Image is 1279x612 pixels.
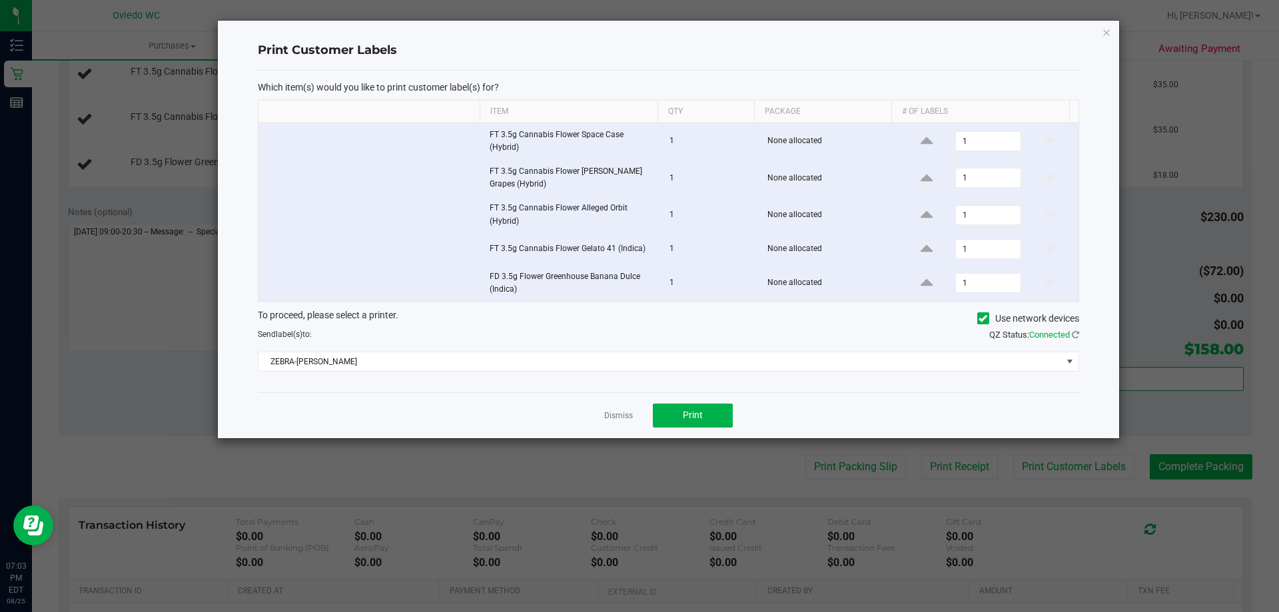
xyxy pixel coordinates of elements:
td: FT 3.5g Cannabis Flower Space Case (Hybrid) [482,123,661,160]
td: FT 3.5g Cannabis Flower [PERSON_NAME] Grapes (Hybrid) [482,160,661,196]
td: None allocated [759,265,899,301]
td: FD 3.5g Flower Greenhouse Banana Dulce (Indica) [482,265,661,301]
iframe: Resource center [13,505,53,545]
span: Send to: [258,330,312,339]
td: 1 [661,123,759,160]
td: None allocated [759,234,899,265]
td: 1 [661,160,759,196]
span: Connected [1029,330,1070,340]
button: Print [653,404,733,428]
td: 1 [661,234,759,265]
span: label(s) [276,330,302,339]
span: ZEBRA-[PERSON_NAME] [258,352,1062,371]
td: None allocated [759,196,899,233]
th: Package [754,101,891,123]
td: FT 3.5g Cannabis Flower Alleged Orbit (Hybrid) [482,196,661,233]
label: Use network devices [977,312,1079,326]
th: Qty [657,101,754,123]
a: Dismiss [604,410,633,422]
p: Which item(s) would you like to print customer label(s) for? [258,81,1079,93]
td: FT 3.5g Cannabis Flower Gelato 41 (Indica) [482,234,661,265]
td: 1 [661,196,759,233]
span: QZ Status: [989,330,1079,340]
th: # of labels [891,101,1069,123]
td: 1 [661,265,759,301]
div: To proceed, please select a printer. [248,308,1089,328]
h4: Print Customer Labels [258,42,1079,59]
span: Print [683,410,703,420]
td: None allocated [759,160,899,196]
th: Item [480,101,657,123]
td: None allocated [759,123,899,160]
